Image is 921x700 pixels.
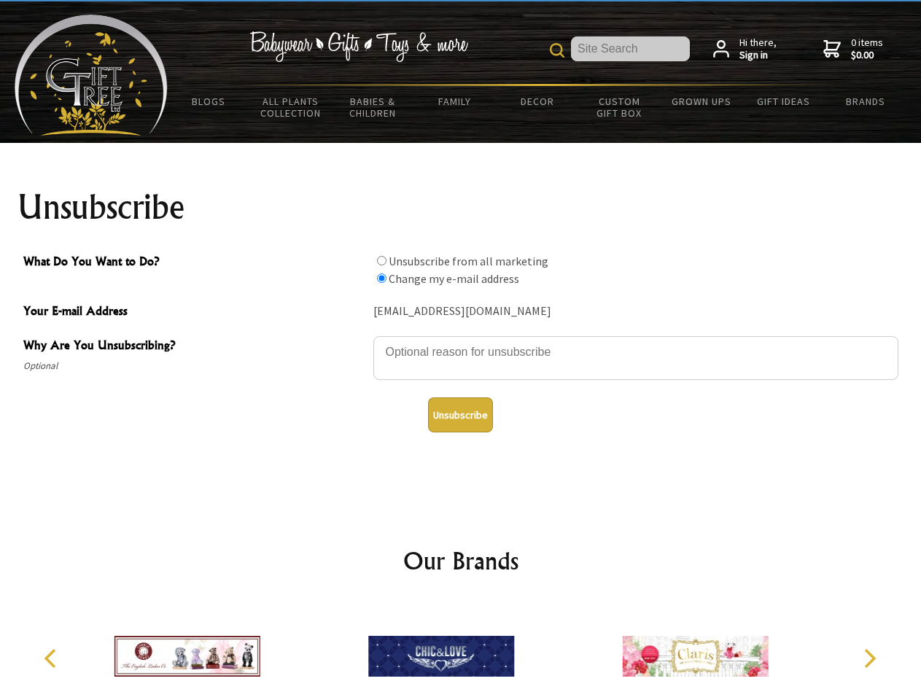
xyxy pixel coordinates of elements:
[851,36,883,62] span: 0 items
[249,31,468,62] img: Babywear - Gifts - Toys & more
[36,642,69,674] button: Previous
[389,271,519,286] label: Change my e-mail address
[550,43,564,58] img: product search
[428,397,493,432] button: Unsubscribe
[823,36,883,62] a: 0 items$0.00
[29,543,893,578] h2: Our Brands
[853,642,885,674] button: Next
[713,36,777,62] a: Hi there,Sign in
[18,190,904,225] h1: Unsubscribe
[377,256,386,265] input: What Do You Want to Do?
[851,49,883,62] strong: $0.00
[742,86,825,117] a: Gift Ideas
[496,86,578,117] a: Decor
[23,357,366,375] span: Optional
[23,336,366,357] span: Why Are You Unsubscribing?
[739,36,777,62] span: Hi there,
[332,86,414,128] a: Babies & Children
[23,252,366,273] span: What Do You Want to Do?
[389,254,548,268] label: Unsubscribe from all marketing
[571,36,690,61] input: Site Search
[414,86,497,117] a: Family
[578,86,661,128] a: Custom Gift Box
[250,86,333,128] a: All Plants Collection
[168,86,250,117] a: BLOGS
[23,302,366,323] span: Your E-mail Address
[15,15,168,136] img: Babyware - Gifts - Toys and more...
[660,86,742,117] a: Grown Ups
[739,49,777,62] strong: Sign in
[373,300,898,323] div: [EMAIL_ADDRESS][DOMAIN_NAME]
[373,336,898,380] textarea: Why Are You Unsubscribing?
[825,86,907,117] a: Brands
[377,273,386,283] input: What Do You Want to Do?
